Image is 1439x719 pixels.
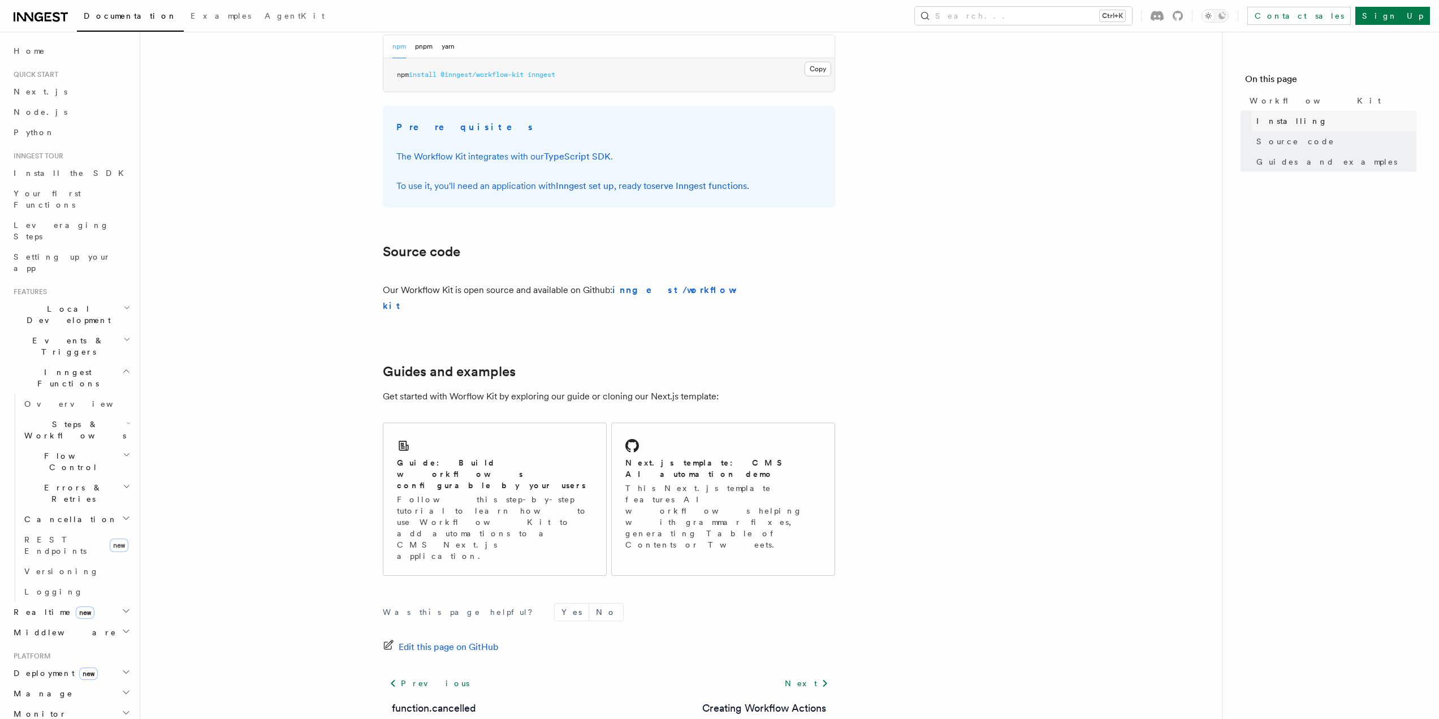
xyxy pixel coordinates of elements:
span: Manage [9,688,73,699]
span: Local Development [9,303,123,326]
span: Deployment [9,668,98,679]
div: Inngest Functions [9,394,133,602]
button: Errors & Retries [20,477,133,509]
a: Creating Workflow Actions [702,700,826,716]
span: REST Endpoints [24,535,87,556]
span: Realtime [9,606,94,618]
a: Source code [1252,131,1416,152]
a: Setting up your app [9,247,133,278]
p: The Workflow Kit integrates with our . [396,149,822,165]
span: Installing [1256,115,1328,127]
a: Home [9,41,133,61]
span: Your first Functions [14,189,81,209]
button: pnpm [415,35,433,58]
span: Documentation [84,11,177,20]
span: Leveraging Steps [14,221,109,241]
span: Errors & Retries [20,482,123,505]
a: Next.js template: CMS AI automation demoThis Next.js template features AI workflows helping with ... [611,423,835,576]
a: Python [9,122,133,143]
span: Logging [24,587,83,596]
span: Cancellation [20,514,118,525]
span: Versioning [24,567,99,576]
a: Edit this page on GitHub [383,639,499,655]
a: Versioning [20,561,133,582]
a: Contact sales [1247,7,1351,25]
button: Local Development [9,299,133,330]
a: AgentKit [258,3,331,31]
span: Overview [24,399,141,408]
a: Guide: Build workflows configurable by your usersFollow this step-by-step tutorial to learn how t... [383,423,607,576]
a: serve Inngest functions [651,180,747,191]
a: Your first Functions [9,183,133,215]
button: Events & Triggers [9,330,133,362]
a: Installing [1252,111,1416,131]
h2: Guide: Build workflows configurable by your users [397,457,593,491]
span: Inngest tour [9,152,63,161]
a: Workflow Kit [1245,91,1416,111]
span: Install the SDK [14,169,131,178]
button: Yes [555,604,589,621]
a: Sign Up [1355,7,1430,25]
span: Steps & Workflows [20,419,126,441]
a: Previous [383,673,476,694]
span: new [76,606,94,619]
button: No [589,604,623,621]
span: Flow Control [20,450,123,473]
a: Overview [20,394,133,414]
span: Python [14,128,55,137]
a: Next.js [9,81,133,102]
span: Middleware [9,627,116,638]
p: Our Workflow Kit is open source and available on Github: [383,282,746,314]
span: install [409,71,437,79]
span: inngest [528,71,555,79]
span: Node.js [14,107,67,117]
a: Guides and examples [383,364,516,380]
span: Platform [9,652,51,661]
button: Steps & Workflows [20,414,133,446]
span: Source code [1256,136,1334,147]
p: Get started with Worflow Kit by exploring our guide or cloning our Next.js template: [383,389,835,404]
span: Inngest Functions [9,367,122,389]
a: function.cancelled [392,700,476,716]
span: new [110,539,128,552]
strong: Prerequisites [396,122,534,132]
p: To use it, you'll need an application with , ready to . [396,178,822,194]
span: Home [14,45,45,57]
span: Events & Triggers [9,335,123,358]
span: npm [397,71,409,79]
button: Search...Ctrl+K [915,7,1132,25]
p: Was this page helpful? [383,606,541,618]
button: Flow Control [20,446,133,477]
span: Workflow Kit [1250,95,1381,106]
span: AgentKit [265,11,325,20]
a: Inngest set up [556,180,614,191]
a: Source code [383,244,460,260]
h4: On this page [1245,72,1416,91]
button: Copy [805,62,831,76]
button: Toggle dark mode [1202,9,1229,23]
button: yarn [442,35,455,58]
a: Guides and examples [1252,152,1416,172]
span: Edit this page on GitHub [399,639,499,655]
a: REST Endpointsnew [20,529,133,561]
a: Documentation [77,3,184,32]
a: Examples [184,3,258,31]
a: TypeScript SDK [544,151,611,162]
a: Next [778,673,835,694]
a: Install the SDK [9,163,133,183]
span: Setting up your app [14,252,111,273]
button: Deploymentnew [9,663,133,683]
a: Logging [20,582,133,602]
button: Middleware [9,622,133,643]
span: @inngest/workflow-kit [440,71,524,79]
h2: Next.js template: CMS AI automation demo [625,457,821,480]
p: Follow this step-by-step tutorial to learn how to use Workflow Kit to add automations to a CMS Ne... [397,494,593,562]
span: Quick start [9,70,58,79]
button: Inngest Functions [9,362,133,394]
a: Node.js [9,102,133,122]
span: Features [9,287,47,296]
a: Leveraging Steps [9,215,133,247]
span: new [79,668,98,680]
button: Cancellation [20,509,133,529]
iframe: GitHub [750,292,835,304]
